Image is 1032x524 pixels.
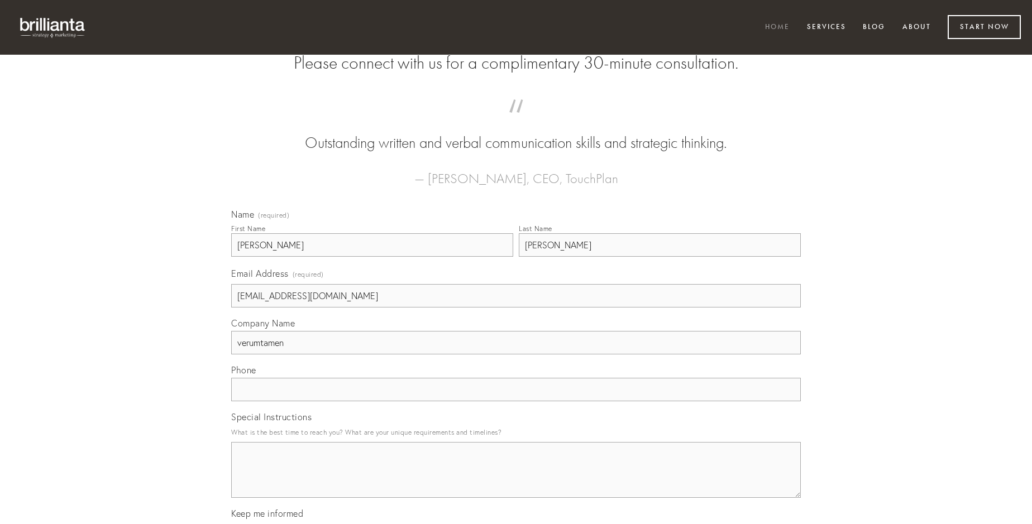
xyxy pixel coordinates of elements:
[231,364,256,376] span: Phone
[293,267,324,282] span: (required)
[11,11,95,44] img: brillianta - research, strategy, marketing
[231,268,289,279] span: Email Address
[249,110,783,154] blockquote: Outstanding written and verbal communication skills and strategic thinking.
[231,425,801,440] p: What is the best time to reach you? What are your unique requirements and timelines?
[856,18,892,37] a: Blog
[519,224,552,233] div: Last Name
[231,318,295,329] span: Company Name
[895,18,938,37] a: About
[758,18,797,37] a: Home
[249,154,783,190] figcaption: — [PERSON_NAME], CEO, TouchPlan
[948,15,1021,39] a: Start Now
[231,411,312,422] span: Special Instructions
[258,212,289,219] span: (required)
[231,508,303,519] span: Keep me informed
[231,224,265,233] div: First Name
[231,209,254,220] span: Name
[249,110,783,132] span: “
[800,18,853,37] a: Services
[231,52,801,74] h2: Please connect with us for a complimentary 30-minute consultation.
